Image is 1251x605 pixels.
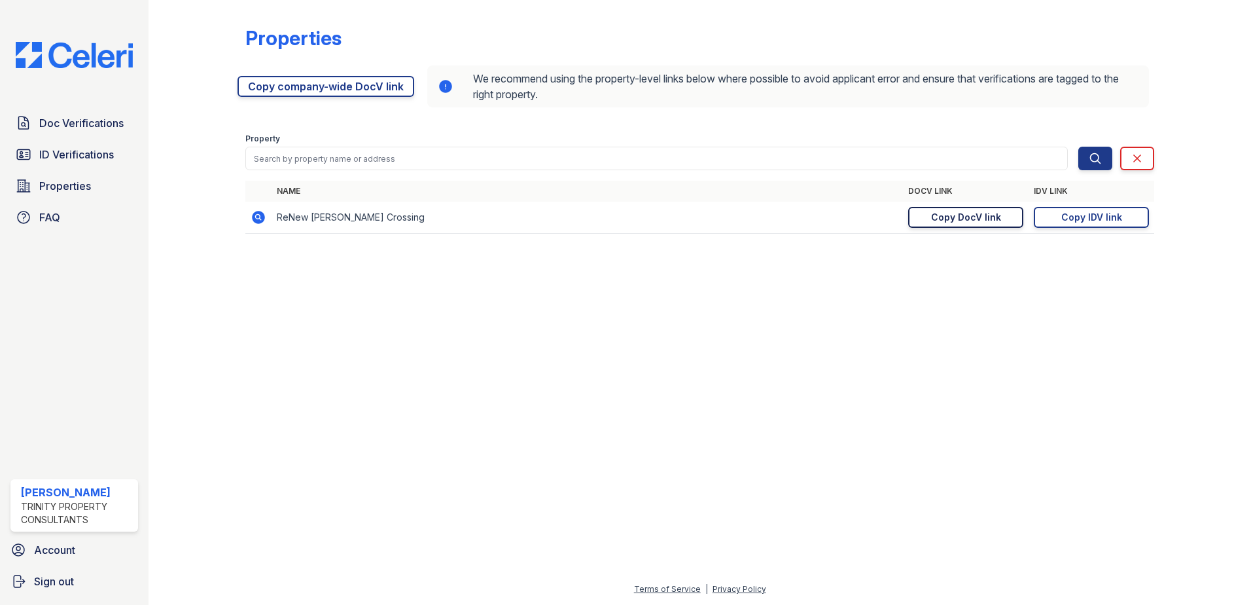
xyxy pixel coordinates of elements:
th: DocV Link [903,181,1029,202]
th: Name [272,181,903,202]
span: Properties [39,178,91,194]
span: Doc Verifications [39,115,124,131]
label: Property [245,134,280,144]
a: Copy IDV link [1034,207,1149,228]
div: Properties [245,26,342,50]
th: IDV Link [1029,181,1154,202]
span: ID Verifications [39,147,114,162]
a: Terms of Service [634,584,701,594]
div: Copy IDV link [1061,211,1122,224]
div: [PERSON_NAME] [21,485,133,500]
a: Sign out [5,568,143,595]
a: Privacy Policy [713,584,766,594]
span: Sign out [34,574,74,589]
div: We recommend using the property-level links below where possible to avoid applicant error and ens... [427,65,1149,107]
a: Properties [10,173,138,199]
a: FAQ [10,204,138,230]
td: ReNew [PERSON_NAME] Crossing [272,202,903,234]
a: Copy DocV link [908,207,1023,228]
img: CE_Logo_Blue-a8612792a0a2168367f1c8372b55b34899dd931a85d93a1a3d3e32e68fde9ad4.png [5,42,143,68]
a: Copy company-wide DocV link [238,76,414,97]
span: FAQ [39,210,60,225]
a: ID Verifications [10,141,138,168]
div: Trinity Property Consultants [21,500,133,526]
span: Account [34,542,75,558]
div: | [705,584,708,594]
a: Doc Verifications [10,110,138,136]
a: Account [5,537,143,563]
input: Search by property name or address [245,147,1068,170]
div: Copy DocV link [931,211,1001,224]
